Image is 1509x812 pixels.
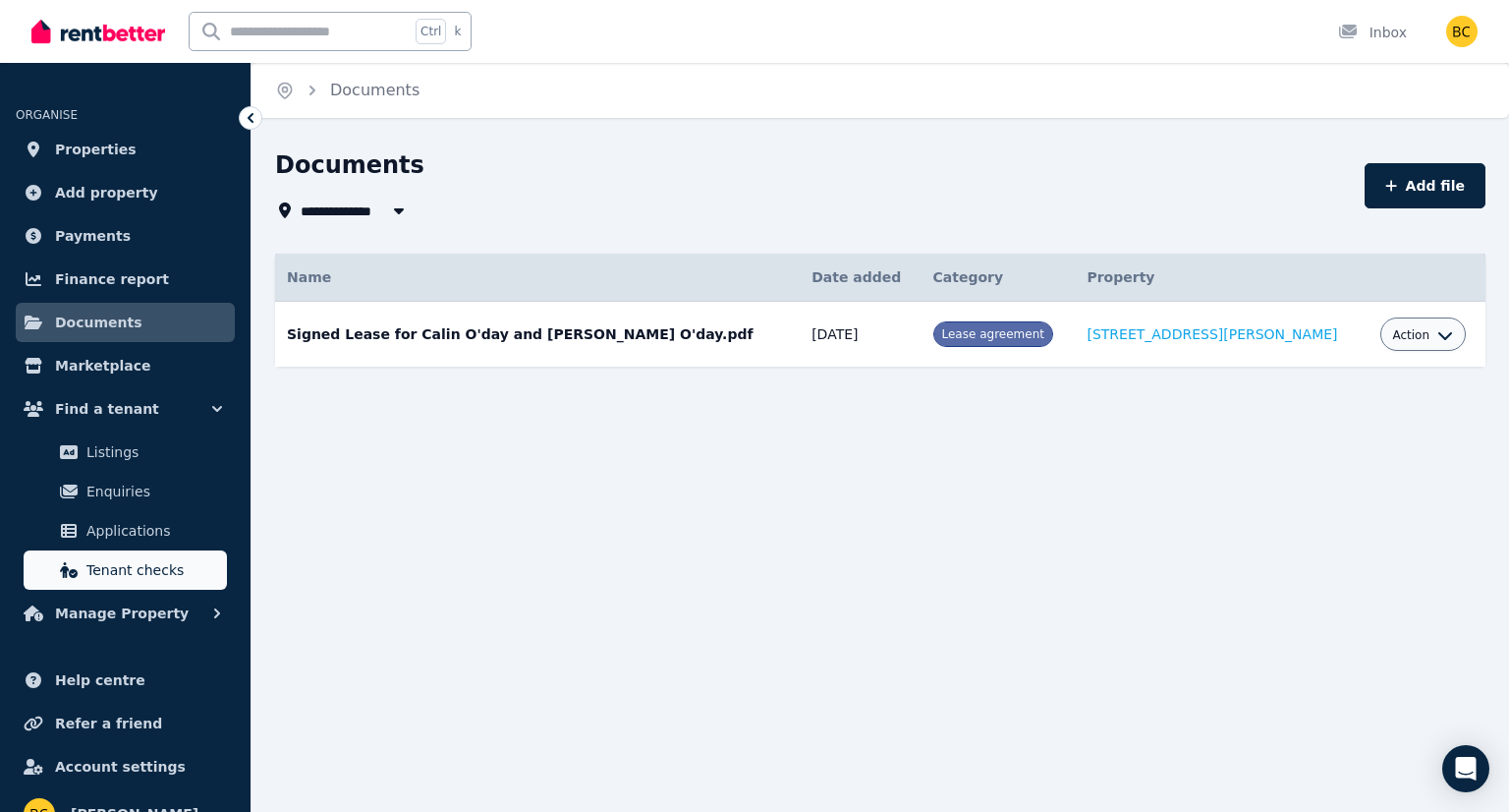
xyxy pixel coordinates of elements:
th: Property [1075,254,1369,302]
span: Finance report [55,267,169,291]
button: Action [1392,327,1453,343]
span: Add property [55,181,158,204]
td: Signed Lease for Calin O'day and [PERSON_NAME] O'day.pdf [275,302,800,368]
img: RentBetter [31,17,165,46]
a: Enquiries [24,472,227,511]
th: Date added [800,254,921,302]
span: k [454,24,461,39]
a: Account settings [16,747,235,786]
span: Documents [55,311,142,334]
h1: Documents [275,149,424,181]
button: Add file [1365,163,1485,208]
span: ORGANISE [16,108,78,122]
span: Account settings [55,755,186,779]
span: Properties [55,138,137,161]
a: Finance report [16,260,235,299]
a: Listings [24,433,227,472]
a: Payments [16,216,235,256]
a: Documents [16,303,235,342]
span: Marketplace [55,354,150,377]
div: Open Intercom Messenger [1442,745,1489,792]
a: Add property [16,173,235,212]
button: Manage Property [16,594,235,633]
span: Name [287,269,331,285]
td: [DATE] [800,302,921,368]
a: Tenant checks [24,551,227,590]
th: Category [922,254,1076,302]
span: Lease agreement [942,327,1044,341]
a: Marketplace [16,346,235,385]
span: Ctrl [416,19,446,44]
span: Payments [55,224,131,248]
span: Find a tenant [55,397,159,421]
a: Properties [16,130,235,169]
div: Inbox [1338,23,1407,42]
span: Refer a friend [55,712,162,735]
span: Help centre [55,668,145,692]
span: Action [1392,327,1429,343]
span: Listings [86,440,219,464]
nav: Breadcrumb [251,63,443,118]
a: Help centre [16,661,235,700]
img: Bryce Clarke [1446,16,1478,47]
a: [STREET_ADDRESS][PERSON_NAME] [1087,326,1337,342]
button: Find a tenant [16,389,235,429]
a: Documents [330,81,419,99]
span: Applications [86,519,219,543]
a: Applications [24,511,227,551]
span: Manage Property [55,602,189,625]
span: Tenant checks [86,558,219,582]
span: Enquiries [86,480,219,503]
a: Refer a friend [16,704,235,743]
